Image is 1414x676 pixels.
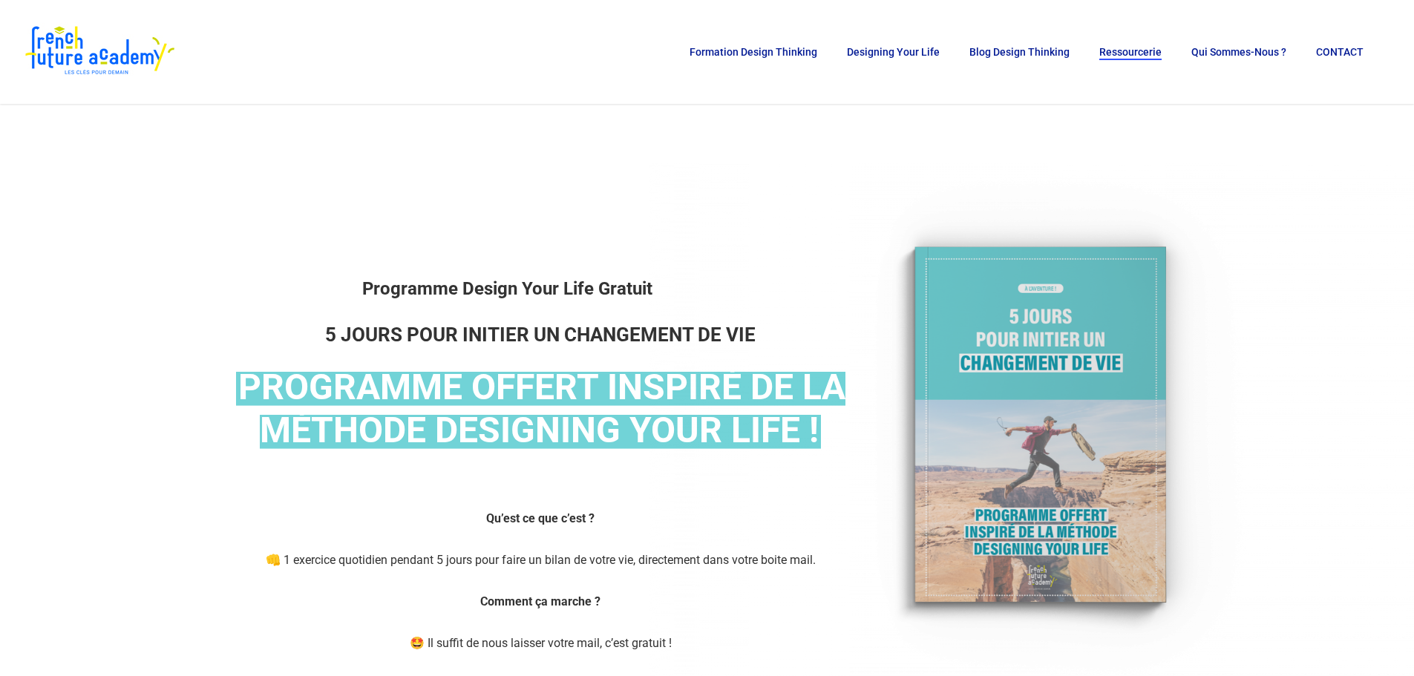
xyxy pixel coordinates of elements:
span: CONTACT [1316,46,1364,58]
span: Formation Design Thinking [690,46,817,58]
img: French Future Academy [21,22,177,82]
strong: 5 JOURS POUR INITIER UN CHANGEMENT DE VIE [325,324,756,346]
a: Qui sommes-nous ? [1184,47,1294,57]
p: 👊 1 exercice quotidien pendant 5 jours pour faire un bilan de votre vie, directement dans votre b... [217,548,864,590]
a: Designing Your Life [839,47,947,57]
span: Ressourcerie [1099,46,1162,58]
em: PROGRAMME OFFERT INSPIRÉ DE LA MÉTHODE DESIGNING YOUR LIFE ! [236,366,845,451]
a: Formation Design Thinking [682,47,825,57]
span: Qui sommes-nous ? [1191,46,1286,58]
a: Ressourcerie [1092,47,1169,57]
p: 🤩 Il suffit de nous laisser votre mail, c’est gratuit ! [217,631,864,655]
a: CONTACT [1309,47,1371,57]
span: Blog Design Thinking [969,46,1070,58]
strong: Qu’est ce que c’est ? [486,511,595,525]
span: Designing Your Life [847,46,940,58]
a: Blog Design Thinking [962,47,1077,57]
span: Programme Design Your Life Gratuit [362,278,652,299]
strong: Comment ça marche ? [480,594,600,608]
